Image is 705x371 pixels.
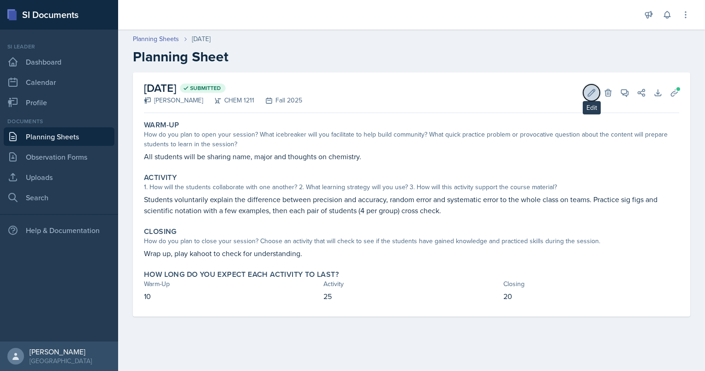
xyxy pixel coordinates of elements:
[144,96,203,105] div: [PERSON_NAME]
[133,34,179,44] a: Planning Sheets
[4,73,114,91] a: Calendar
[144,130,679,149] div: How do you plan to open your session? What icebreaker will you facilitate to help build community...
[144,80,302,96] h2: [DATE]
[503,291,679,302] p: 20
[144,227,177,236] label: Closing
[144,173,177,182] label: Activity
[203,96,254,105] div: CHEM 1211
[323,279,499,289] div: Activity
[4,42,114,51] div: Si leader
[144,151,679,162] p: All students will be sharing name, major and thoughts on chemistry.
[144,291,320,302] p: 10
[144,248,679,259] p: Wrap up, play kahoot to check for understanding.
[4,221,114,239] div: Help & Documentation
[323,291,499,302] p: 25
[4,93,114,112] a: Profile
[4,117,114,126] div: Documents
[30,356,92,365] div: [GEOGRAPHIC_DATA]
[503,279,679,289] div: Closing
[144,236,679,246] div: How do you plan to close your session? Choose an activity that will check to see if the students ...
[30,347,92,356] div: [PERSON_NAME]
[4,127,114,146] a: Planning Sheets
[144,270,339,279] label: How long do you expect each activity to last?
[144,120,179,130] label: Warm-Up
[133,48,690,65] h2: Planning Sheet
[583,84,600,101] button: Edit
[192,34,210,44] div: [DATE]
[4,168,114,186] a: Uploads
[4,53,114,71] a: Dashboard
[4,188,114,207] a: Search
[190,84,221,92] span: Submitted
[144,182,679,192] div: 1. How will the students collaborate with one another? 2. What learning strategy will you use? 3....
[254,96,302,105] div: Fall 2025
[144,194,679,216] p: Students voluntarily explain the difference between precision and accuracy, random error and syst...
[4,148,114,166] a: Observation Forms
[144,279,320,289] div: Warm-Up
